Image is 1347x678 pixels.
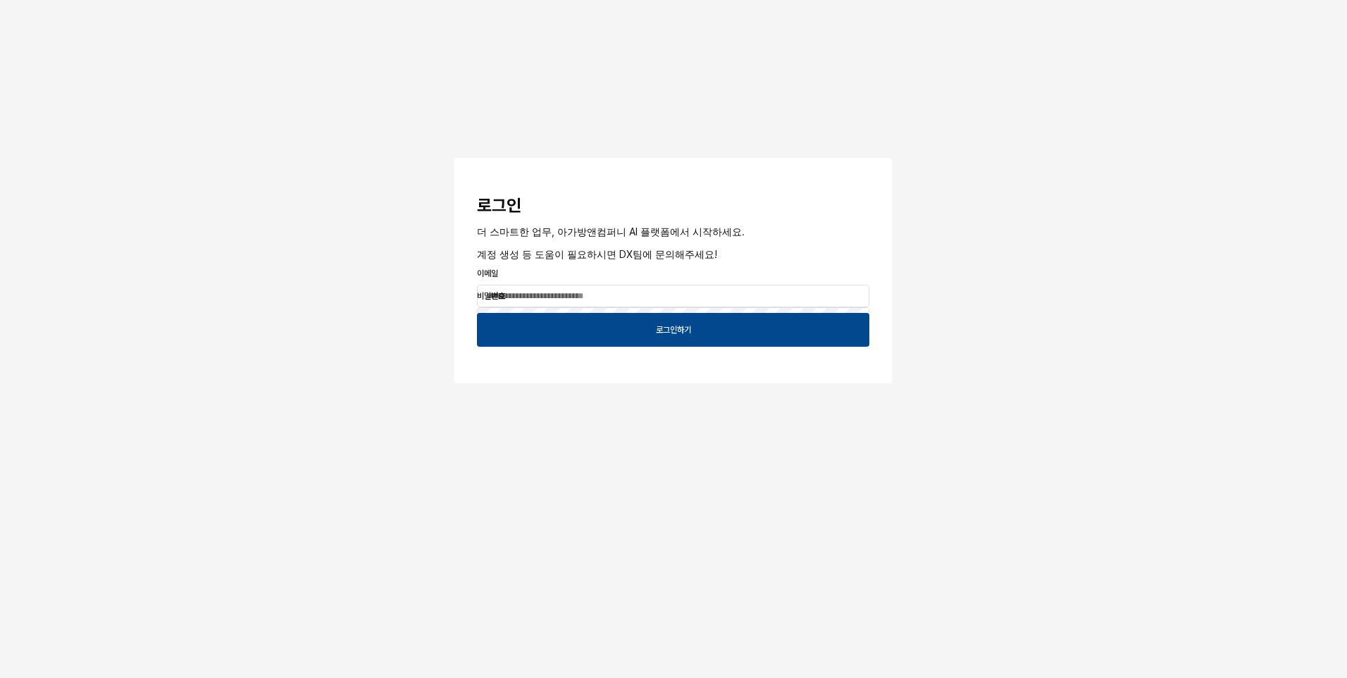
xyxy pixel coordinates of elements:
[477,247,869,261] p: 계정 생성 등 도움이 필요하시면 DX팀에 문의해주세요!
[477,196,869,216] h3: 로그인
[477,290,869,302] p: 비밀번호
[477,313,869,347] button: 로그인하기
[477,267,869,280] p: 이메일
[477,224,869,239] p: 더 스마트한 업무, 아가방앤컴퍼니 AI 플랫폼에서 시작하세요.
[656,324,691,335] p: 로그인하기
